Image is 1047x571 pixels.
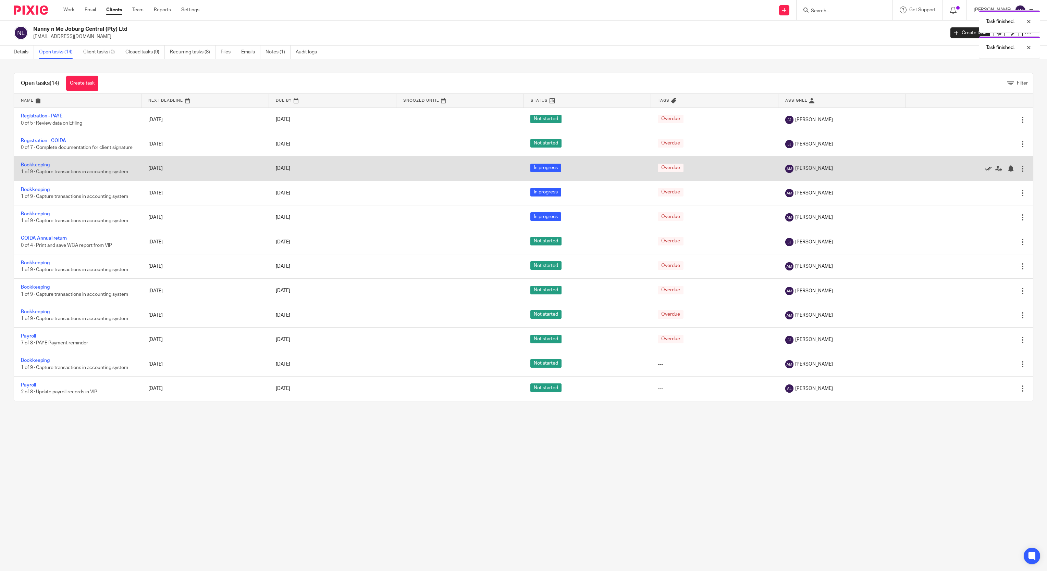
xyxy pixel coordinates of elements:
[14,5,48,15] img: Pixie
[21,309,50,314] a: Bookkeeping
[785,336,793,344] img: svg%3E
[658,212,683,221] span: Overdue
[530,212,561,221] span: In progress
[141,328,269,352] td: [DATE]
[530,359,562,368] span: Not started
[21,187,50,192] a: Bookkeeping
[658,261,683,270] span: Overdue
[795,239,833,245] span: [PERSON_NAME]
[276,166,290,171] span: [DATE]
[39,46,78,59] a: Open tasks (14)
[14,46,34,59] a: Details
[85,7,96,13] a: Email
[530,261,562,270] span: Not started
[785,287,793,295] img: svg%3E
[658,335,683,343] span: Overdue
[530,188,561,196] span: In progress
[21,138,66,143] a: Registration - COIDA
[795,190,833,196] span: [PERSON_NAME]
[795,385,833,392] span: [PERSON_NAME]
[141,205,269,230] td: [DATE]
[266,46,291,59] a: Notes (1)
[658,139,683,148] span: Overdue
[141,156,269,181] td: [DATE]
[125,46,165,59] a: Closed tasks (9)
[21,219,128,224] span: 1 of 9 · Capture transactions in accounting system
[785,116,793,124] img: svg%3E
[658,188,683,196] span: Overdue
[276,362,290,367] span: [DATE]
[21,80,59,87] h1: Open tasks
[21,341,88,346] span: 7 of 8 · PAYE Payment reminder
[21,261,50,265] a: Bookkeeping
[21,292,128,297] span: 1 of 9 · Capture transactions in accounting system
[658,115,683,123] span: Overdue
[21,243,112,248] span: 0 of 4 · Print and save WCA report from VIP
[141,107,269,132] td: [DATE]
[785,360,793,368] img: svg%3E
[795,116,833,123] span: [PERSON_NAME]
[33,33,940,40] p: [EMAIL_ADDRESS][DOMAIN_NAME]
[785,189,793,197] img: svg%3E
[785,262,793,270] img: svg%3E
[221,46,236,59] a: Files
[141,254,269,279] td: [DATE]
[276,142,290,147] span: [DATE]
[21,334,36,339] a: Payroll
[658,99,669,102] span: Tags
[83,46,120,59] a: Client tasks (0)
[141,132,269,156] td: [DATE]
[785,213,793,221] img: svg%3E
[141,352,269,376] td: [DATE]
[658,164,683,172] span: Overdue
[21,114,62,118] a: Registration - PAYE
[276,264,290,269] span: [DATE]
[21,145,133,150] span: 0 of 7 · Complete documentation for client signature
[795,361,833,368] span: [PERSON_NAME]
[795,336,833,343] span: [PERSON_NAME]
[531,99,548,102] span: Status
[21,285,50,290] a: Bookkeeping
[785,384,793,393] img: svg%3E
[141,230,269,254] td: [DATE]
[63,7,74,13] a: Work
[530,115,562,123] span: Not started
[658,385,772,392] div: ---
[276,117,290,122] span: [DATE]
[785,311,793,319] img: svg%3E
[21,390,97,394] span: 2 of 8 · Update payroll records in VIP
[530,139,562,148] span: Not started
[141,377,269,401] td: [DATE]
[1015,5,1026,16] img: svg%3E
[21,194,128,199] span: 1 of 9 · Capture transactions in accounting system
[170,46,215,59] a: Recurring tasks (8)
[21,365,128,370] span: 1 of 9 · Capture transactions in accounting system
[132,7,144,13] a: Team
[21,163,50,167] a: Bookkeeping
[795,263,833,270] span: [PERSON_NAME]
[276,337,290,342] span: [DATE]
[658,286,683,294] span: Overdue
[1017,81,1028,86] span: Filter
[141,303,269,327] td: [DATE]
[21,383,36,388] a: Payroll
[276,240,290,244] span: [DATE]
[403,99,439,102] span: Snoozed Until
[181,7,199,13] a: Settings
[785,238,793,246] img: svg%3E
[141,181,269,205] td: [DATE]
[530,286,562,294] span: Not started
[658,237,683,245] span: Overdue
[658,361,772,368] div: ---
[50,80,59,86] span: (14)
[986,18,1014,25] p: Task finished.
[141,279,269,303] td: [DATE]
[785,165,793,173] img: svg%3E
[795,312,833,319] span: [PERSON_NAME]
[106,7,122,13] a: Clients
[795,288,833,294] span: [PERSON_NAME]
[530,335,562,343] span: Not started
[21,121,82,126] span: 0 of 5 · Review data on Efiling
[785,140,793,148] img: svg%3E
[530,237,562,245] span: Not started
